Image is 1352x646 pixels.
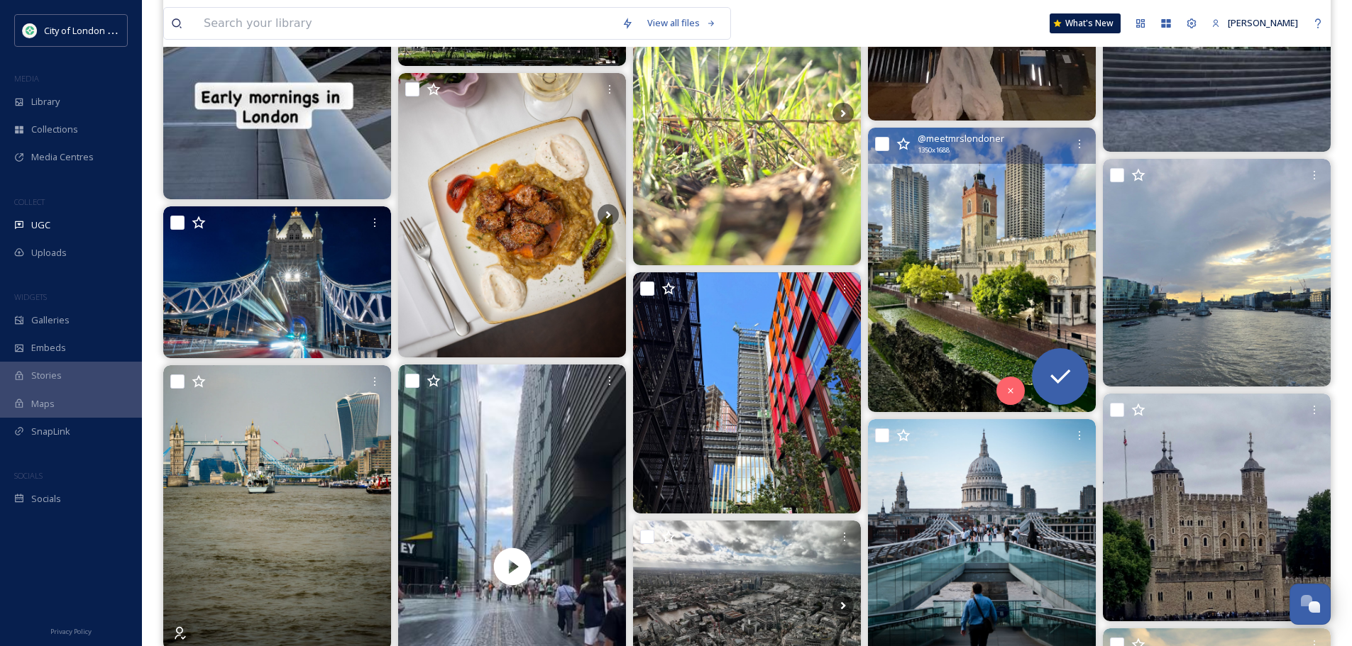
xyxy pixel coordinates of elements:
[1204,9,1305,37] a: [PERSON_NAME]
[1103,394,1331,621] img: 18075584519010873.webp
[23,23,37,38] img: 354633849_641918134643224_7365946917959491822_n.jpg
[868,128,1096,412] img: Almost 2,000 years of history in one image. Here’s hoping the rain holds off for this evening’s p...
[31,313,70,327] span: Galleries
[14,196,45,207] span: COLLECT
[640,9,723,37] a: View all files
[31,123,78,136] span: Collections
[1228,16,1298,29] span: [PERSON_NAME]
[918,145,950,155] span: 1350 x 1688
[31,369,62,382] span: Stories
[633,272,861,513] img: #broadgate the amount of building work going on here is insane
[31,150,94,164] span: Media Centres
[31,218,50,232] span: UGC
[14,291,47,302] span: WIDGETS
[14,73,39,84] span: MEDIA
[1050,13,1121,33] a: What's New
[31,341,66,355] span: Embeds
[398,73,626,357] img: Smoke curls, spices warm, and every forkful of Ali Nazik takes you deeper into comfort. 🍽️🔥 Juicy...
[50,627,92,636] span: Privacy Policy
[14,470,43,481] span: SOCIALS
[31,246,67,260] span: Uploads
[31,397,55,411] span: Maps
[44,23,158,37] span: City of London Corporation
[31,492,61,506] span: Socials
[918,132,1004,145] span: @ meetmrslondoner
[31,425,70,438] span: SnapLink
[1290,584,1331,625] button: Open Chat
[31,95,60,108] span: Library
[1103,159,1331,386] img: Most days London is gloomy and wet but some days it's just perfect 👌 with a lovely picture from T...
[197,8,615,39] input: Search your library
[50,622,92,639] a: Privacy Policy
[163,206,391,358] img: ṭȏẇєя ɞяıԀɢє 🇬🇧_________________________________ #foto #photo #pic #picture #throwback #london #e...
